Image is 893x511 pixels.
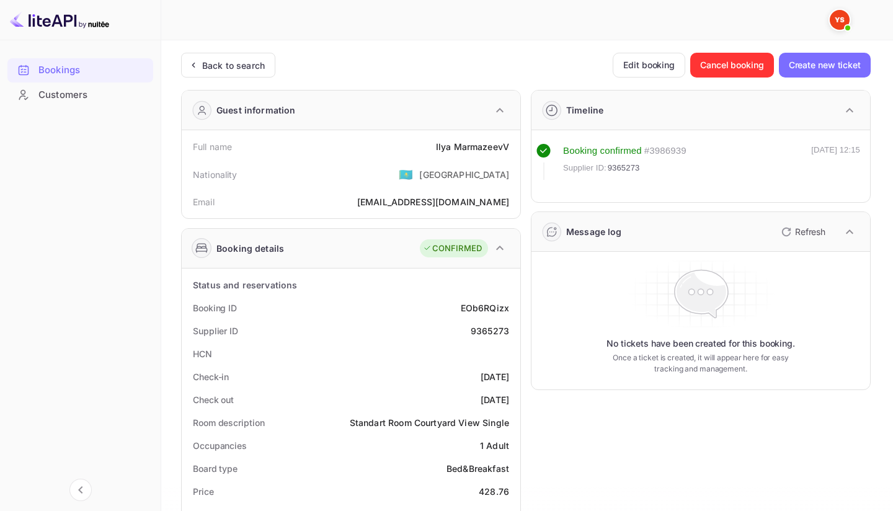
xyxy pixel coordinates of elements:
[7,83,153,107] div: Customers
[690,53,774,78] button: Cancel booking
[38,88,147,102] div: Customers
[193,195,215,208] div: Email
[436,140,509,153] div: Ilya MarmazeevV
[193,140,232,153] div: Full name
[193,416,264,429] div: Room description
[461,301,509,314] div: EOb6RQizx
[779,53,871,78] button: Create new ticket
[610,352,791,375] p: Once a ticket is created, it will appear here for easy tracking and management.
[7,83,153,106] a: Customers
[399,163,413,185] span: United States
[811,144,860,180] div: [DATE] 12:15
[357,195,509,208] div: [EMAIL_ADDRESS][DOMAIN_NAME]
[193,301,237,314] div: Booking ID
[193,324,238,337] div: Supplier ID
[606,337,795,350] p: No tickets have been created for this booking.
[193,168,238,181] div: Nationality
[481,370,509,383] div: [DATE]
[563,144,642,158] div: Booking confirmed
[193,370,229,383] div: Check-in
[38,63,147,78] div: Bookings
[479,485,509,498] div: 428.76
[830,10,850,30] img: Yandex Support
[423,242,482,255] div: CONFIRMED
[774,222,830,242] button: Refresh
[566,104,603,117] div: Timeline
[7,58,153,81] a: Bookings
[446,462,509,475] div: Bed&Breakfast
[10,10,109,30] img: LiteAPI logo
[69,479,92,501] button: Collapse navigation
[193,393,234,406] div: Check out
[7,58,153,82] div: Bookings
[193,278,297,291] div: Status and reservations
[613,53,685,78] button: Edit booking
[644,144,686,158] div: # 3986939
[350,416,509,429] div: Standart Room Courtyard View Single
[216,242,284,255] div: Booking details
[563,162,606,174] span: Supplier ID:
[608,162,640,174] span: 9365273
[202,59,265,72] div: Back to search
[216,104,296,117] div: Guest information
[419,168,509,181] div: [GEOGRAPHIC_DATA]
[193,439,247,452] div: Occupancies
[481,393,509,406] div: [DATE]
[193,462,238,475] div: Board type
[566,225,622,238] div: Message log
[193,347,212,360] div: HCN
[471,324,509,337] div: 9365273
[480,439,509,452] div: 1 Adult
[795,225,825,238] p: Refresh
[193,485,214,498] div: Price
